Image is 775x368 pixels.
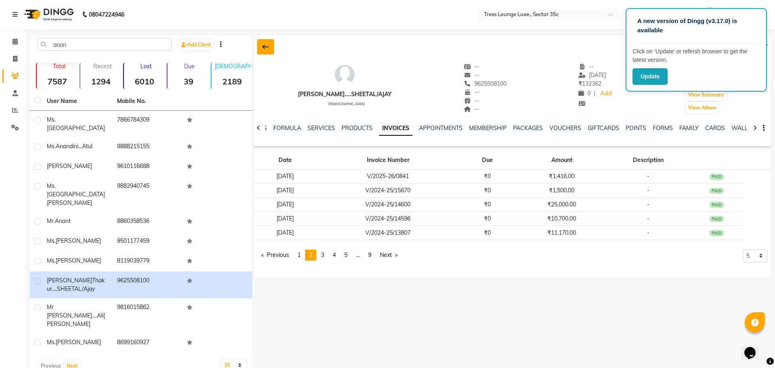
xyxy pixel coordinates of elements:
[254,212,317,226] td: [DATE]
[578,90,591,97] span: 0
[515,183,608,198] td: ₹1,500.00
[588,124,619,132] a: GIFTCARDS
[47,277,92,284] span: [PERSON_NAME]
[626,124,646,132] a: POINTS
[515,170,608,184] td: ₹1,416.00
[37,76,78,86] strong: 7587
[464,88,479,96] span: --
[47,199,92,206] span: [PERSON_NAME]
[298,90,392,99] div: [PERSON_NAME]....SHEETAL/ajay
[309,251,312,259] span: 2
[419,124,463,132] a: APPOINTMENTS
[112,271,182,298] td: 9625508100
[317,151,459,170] th: Invoice Number
[127,63,165,70] p: Lost
[464,105,479,113] span: --
[254,151,317,170] th: Date
[112,137,182,157] td: 9888215155
[112,111,182,137] td: 7866784309
[705,124,725,132] a: CARDS
[679,124,699,132] a: FAMILY
[257,250,402,261] nav: Pagination
[47,182,105,198] span: ms. [GEOGRAPHIC_DATA]
[47,237,101,244] span: ms.[PERSON_NAME]
[647,172,649,180] span: -
[38,38,172,51] input: Search by Name/Mobile/Email/Code
[84,63,121,70] p: Recent
[112,157,182,177] td: 9610116688
[321,251,324,259] span: 3
[333,63,357,87] img: avatar
[459,226,516,240] td: ₹0
[686,102,718,114] button: View Album
[168,76,209,86] strong: 39
[47,143,92,150] span: Ms.Anandini...atul
[215,63,253,70] p: [DEMOGRAPHIC_DATA]
[647,201,649,208] span: -
[599,88,613,99] a: Add
[257,250,293,261] a: Previous
[254,183,317,198] td: [DATE]
[112,232,182,252] td: 9501177459
[47,339,101,346] span: ms.[PERSON_NAME]
[273,124,301,132] a: FORMULA
[647,187,649,194] span: -
[686,89,726,101] button: View Summary
[594,89,595,98] span: |
[308,124,335,132] a: SERVICES
[459,198,516,212] td: ₹0
[112,298,182,333] td: 9816015862
[317,226,459,240] td: V/2024-25/13807
[637,17,755,35] p: A new version of Dingg (v3.17.0) is available
[317,212,459,226] td: V/2024-25/14596
[254,170,317,184] td: [DATE]
[459,183,516,198] td: ₹0
[257,39,274,55] div: Back to Client
[47,257,101,264] span: ms.[PERSON_NAME]
[112,333,182,353] td: 8699160927
[731,124,754,132] a: WALLET
[709,230,725,236] div: PAID
[578,80,582,87] span: ₹
[608,151,689,170] th: Description
[124,76,165,86] strong: 6010
[513,124,543,132] a: PACKAGES
[341,124,373,132] a: PRODUCTS
[647,229,649,236] span: -
[112,212,182,232] td: 8860358536
[459,151,516,170] th: Due
[112,92,182,111] th: Mobile No.
[709,202,725,208] div: PAID
[317,183,459,198] td: V/2024-25/15670
[356,251,360,259] span: ...
[515,226,608,240] td: ₹11,170.00
[709,174,725,180] div: PAID
[317,170,459,184] td: V/2025-26/0841
[709,188,725,194] div: PAID
[47,303,103,319] span: Mr [PERSON_NAME]....Ali
[21,3,76,26] img: logo
[169,63,209,70] p: Due
[344,251,348,259] span: 5
[515,151,608,170] th: Amount
[297,251,301,259] span: 1
[703,7,717,21] img: Uma Manager
[464,71,479,79] span: --
[47,162,92,170] span: [PERSON_NAME]
[80,76,121,86] strong: 1294
[633,47,760,64] p: Click on ‘Update’ or refersh browser to get the latest version.
[112,177,182,212] td: 9882940745
[464,97,479,104] span: --
[633,68,668,85] button: Update
[549,124,581,132] a: VOUCHERS
[212,76,253,86] strong: 2189
[379,121,413,136] a: INVOICES
[653,124,673,132] a: FORMS
[709,216,725,222] div: PAID
[578,71,606,79] span: [DATE]
[42,92,112,111] th: User Name
[89,3,124,26] b: 08047224946
[459,212,516,226] td: ₹0
[464,80,507,87] span: 9625508100
[112,252,182,271] td: 8119039779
